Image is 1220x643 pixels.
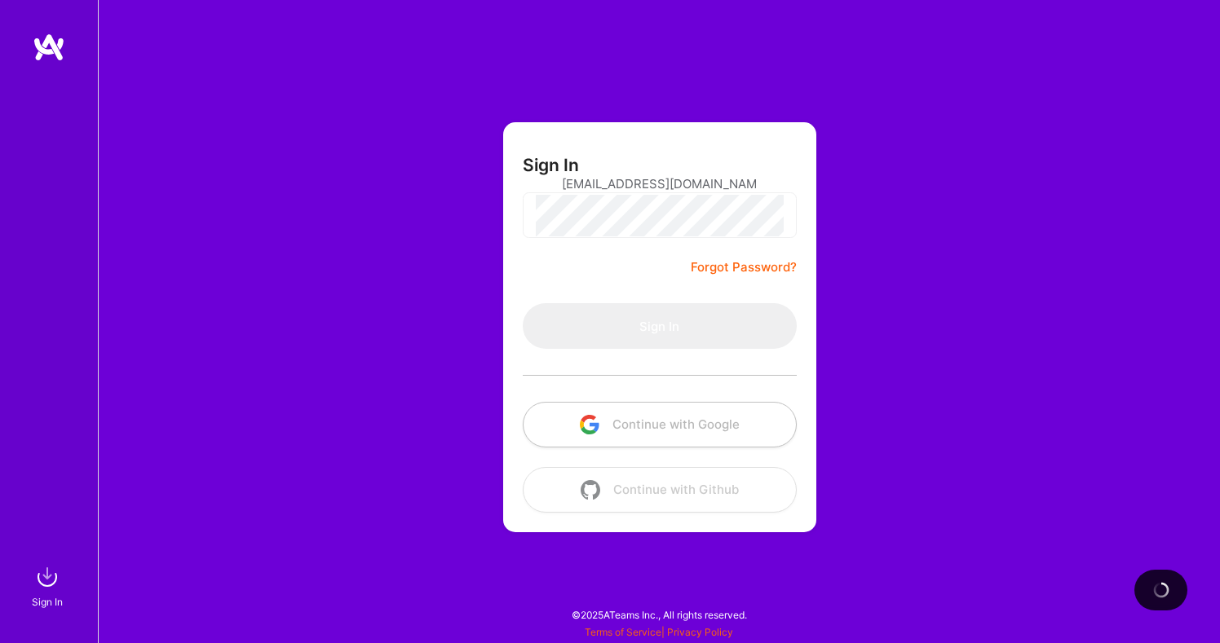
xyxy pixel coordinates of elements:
[33,33,65,62] img: logo
[98,594,1220,635] div: © 2025 ATeams Inc., All rights reserved.
[523,402,797,447] button: Continue with Google
[1150,579,1172,601] img: loading
[523,303,797,349] button: Sign In
[562,163,758,205] input: Email...
[523,155,579,175] h3: Sign In
[580,415,599,434] img: icon
[691,258,797,277] a: Forgot Password?
[585,626,733,638] span: |
[581,480,600,500] img: icon
[523,467,797,513] button: Continue with Github
[667,626,733,638] a: Privacy Policy
[31,561,64,593] img: sign in
[585,626,661,638] a: Terms of Service
[34,561,64,610] a: sign inSign In
[32,593,63,610] div: Sign In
